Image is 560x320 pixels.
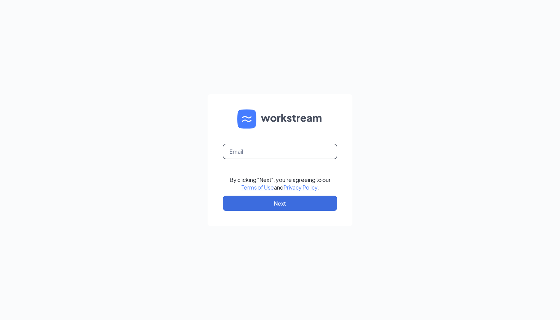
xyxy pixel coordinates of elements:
[242,184,274,191] a: Terms of Use
[223,196,337,211] button: Next
[237,109,323,129] img: WS logo and Workstream text
[283,184,317,191] a: Privacy Policy
[230,176,331,191] div: By clicking "Next", you're agreeing to our and .
[223,144,337,159] input: Email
